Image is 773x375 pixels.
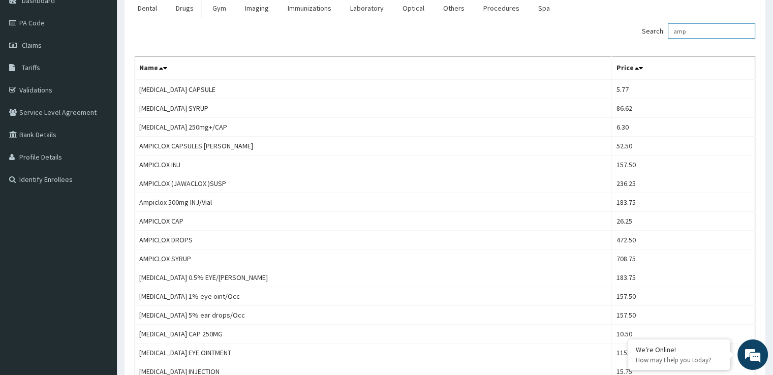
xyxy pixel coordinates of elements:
td: [MEDICAL_DATA] 1% eye oint/Occ [135,287,612,306]
td: 708.75 [612,249,755,268]
td: AMPICLOX SYRUP [135,249,612,268]
td: 5.77 [612,80,755,99]
td: [MEDICAL_DATA] 5% ear drops/Occ [135,306,612,325]
td: 6.30 [612,118,755,137]
div: Minimize live chat window [167,5,191,29]
label: Search: [642,23,755,39]
td: 157.50 [612,306,755,325]
td: Ampiclox 500mg INJ/Vial [135,193,612,212]
p: How may I help you today? [636,356,722,364]
div: We're Online! [636,345,722,354]
td: 115.50 [612,343,755,362]
td: [MEDICAL_DATA] EYE OINTMENT [135,343,612,362]
td: 10.50 [612,325,755,343]
td: 183.75 [612,193,755,212]
td: [MEDICAL_DATA] 0.5% EYE/[PERSON_NAME] [135,268,612,287]
img: d_794563401_company_1708531726252_794563401 [19,51,41,76]
td: AMPICLOX (JAWACLOX )SUSP [135,174,612,193]
td: 183.75 [612,268,755,287]
td: [MEDICAL_DATA] 250mg+/CAP [135,118,612,137]
td: AMPICLOX INJ [135,155,612,174]
span: Tariffs [22,63,40,72]
th: Price [612,57,755,80]
td: 26.25 [612,212,755,231]
span: We're online! [59,119,140,222]
td: [MEDICAL_DATA] SYRUP [135,99,612,118]
td: AMPICLOX DROPS [135,231,612,249]
td: 86.62 [612,99,755,118]
div: Chat with us now [53,57,171,70]
td: 236.25 [612,174,755,193]
td: 157.50 [612,155,755,174]
td: AMPICLOX CAPSULES [PERSON_NAME] [135,137,612,155]
td: AMPICLOX CAP [135,212,612,231]
th: Name [135,57,612,80]
textarea: Type your message and hit 'Enter' [5,259,194,295]
input: Search: [668,23,755,39]
td: 157.50 [612,287,755,306]
span: Claims [22,41,42,50]
td: 52.50 [612,137,755,155]
td: 472.50 [612,231,755,249]
td: [MEDICAL_DATA] CAPSULE [135,80,612,99]
td: [MEDICAL_DATA] CAP 250MG [135,325,612,343]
